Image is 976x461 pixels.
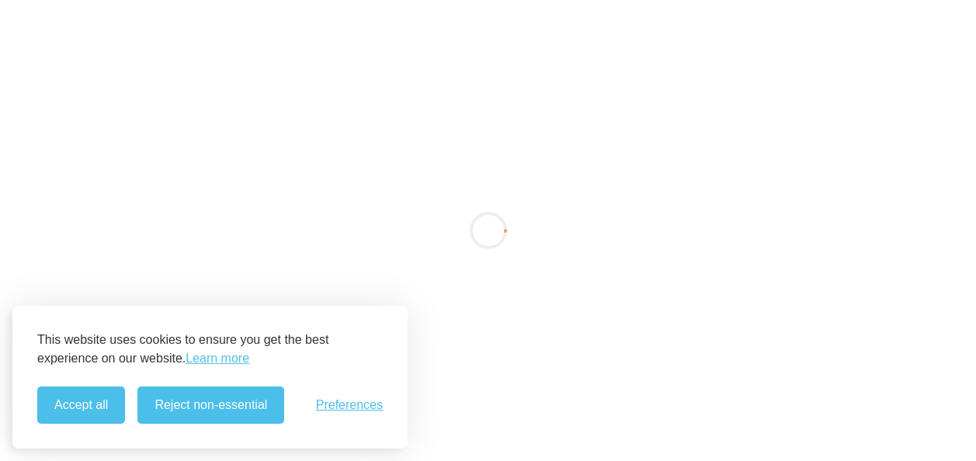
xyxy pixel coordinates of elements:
span: Preferences [316,398,383,412]
a: Learn more [186,349,249,368]
button: Reject non-essential [137,386,284,424]
button: Accept all cookies [37,386,125,424]
button: Toggle preferences [316,398,383,412]
p: This website uses cookies to ensure you get the best experience on our website. [37,331,383,368]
